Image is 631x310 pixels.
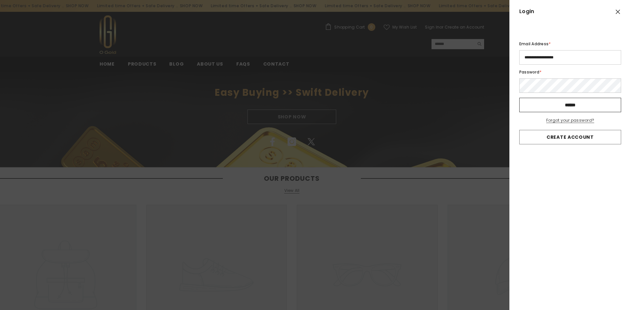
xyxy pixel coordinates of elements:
[546,117,594,123] span: Forgot your password?
[611,5,624,18] button: Close
[546,117,594,124] a: Forgot your password?
[519,40,621,48] label: Email Address
[519,69,621,76] label: Password
[519,22,621,39] iframe: Social Login
[519,8,621,15] span: Login
[519,130,621,144] a: Create account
